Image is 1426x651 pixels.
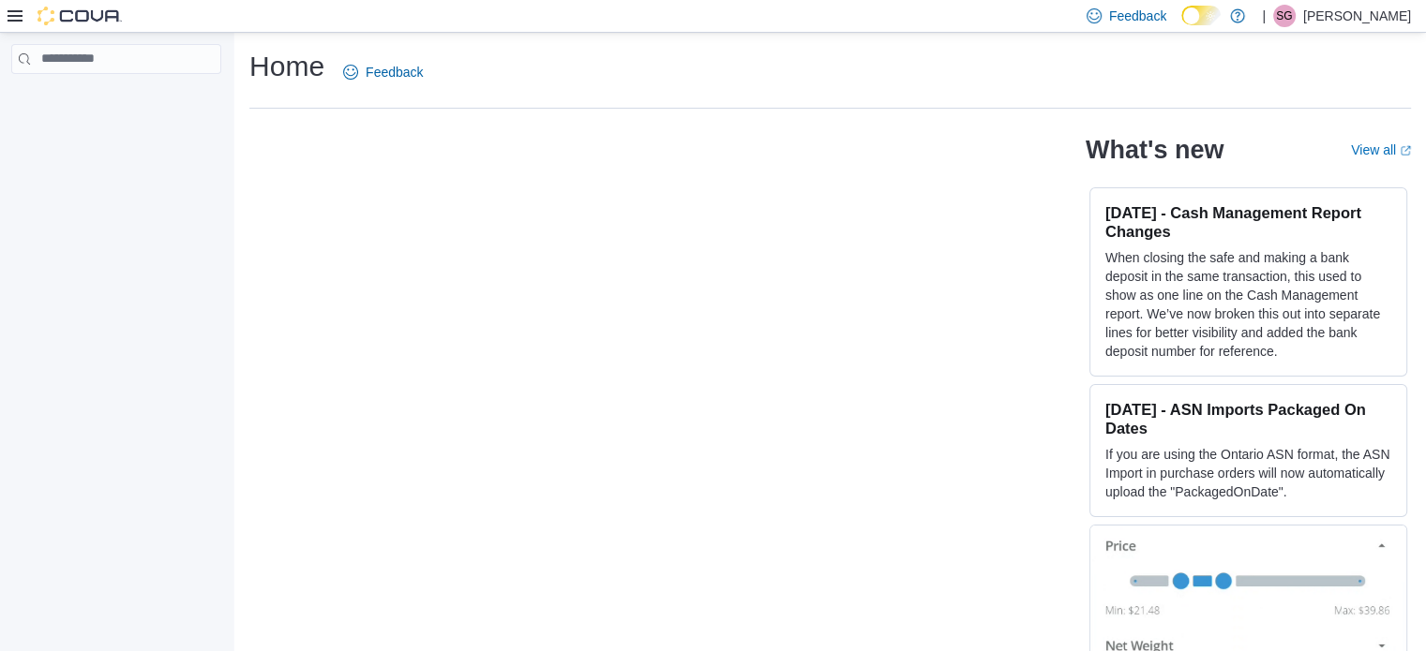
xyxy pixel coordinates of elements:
[1105,248,1391,361] p: When closing the safe and making a bank deposit in the same transaction, this used to show as one...
[366,63,423,81] span: Feedback
[1086,135,1223,165] h2: What's new
[1262,5,1266,27] p: |
[1181,6,1221,25] input: Dark Mode
[11,78,221,123] nav: Complex example
[1303,5,1411,27] p: [PERSON_NAME]
[249,48,324,85] h1: Home
[1109,7,1166,25] span: Feedback
[1351,142,1411,157] a: View allExternal link
[1273,5,1296,27] div: Skylar Goodale
[1400,145,1411,156] svg: External link
[1105,203,1391,241] h3: [DATE] - Cash Management Report Changes
[38,7,122,25] img: Cova
[1276,5,1292,27] span: SG
[1105,445,1391,501] p: If you are using the Ontario ASN format, the ASN Import in purchase orders will now automatically...
[1105,400,1391,437] h3: [DATE] - ASN Imports Packaged On Dates
[336,53,430,91] a: Feedback
[1181,25,1182,26] span: Dark Mode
